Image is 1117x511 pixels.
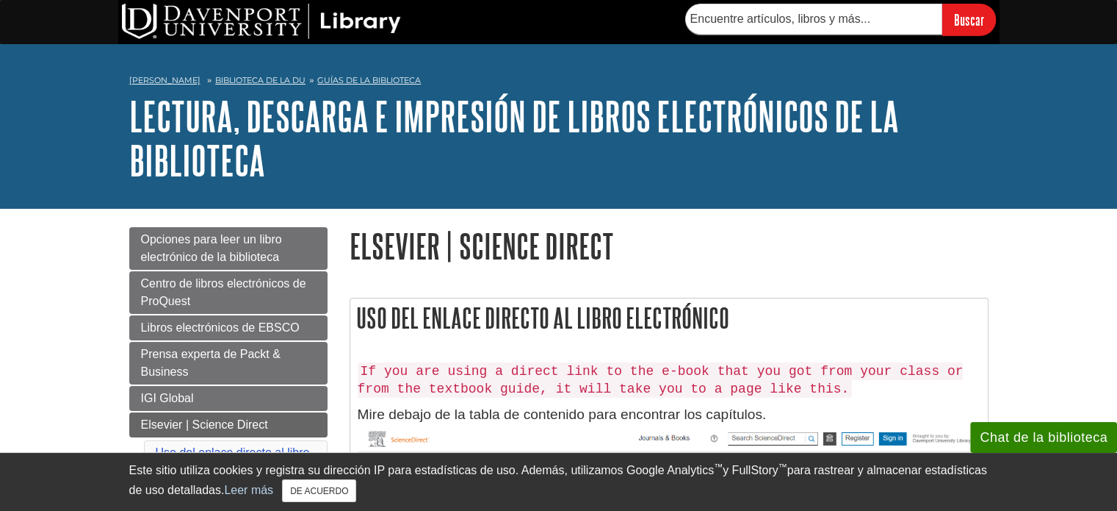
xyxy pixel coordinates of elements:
a: Libros electrónicos de EBSCO [129,315,328,340]
input: Encuentre artículos, libros y más... [685,4,942,35]
font: Centro de libros electrónicos de ProQuest [141,277,306,307]
form: Busca artículos, libros y más en la Biblioteca DU [685,4,996,35]
a: Biblioteca de la DU [215,75,306,85]
font: Este sitio utiliza cookies y registra su dirección IP para estadísticas de uso. Además, utilizamo... [129,464,715,476]
button: Cerca [282,479,356,502]
font: Chat de la biblioteca [980,430,1107,445]
nav: migaja de pan [129,71,988,94]
img: Biblioteca de la DU [122,4,401,39]
font: Elsevier | Science Direct [350,227,614,265]
a: Leer más [224,484,273,496]
font: ™ [778,462,787,472]
font: Uso del enlace directo al libro electrónico [356,303,729,333]
a: Lectura, descarga e impresión de libros electrónicos de la biblioteca [129,93,899,183]
font: [PERSON_NAME] [129,75,200,85]
a: Prensa experta de Packt & Business [129,342,328,385]
font: para rastrear y almacenar estadísticas de uso detalladas. [129,464,987,496]
font: IGI Global [141,392,194,404]
font: y FullStory [723,464,778,476]
a: Centro de libros electrónicos de ProQuest [129,271,328,314]
a: Uso del enlace directo al libro electrónico [156,446,310,476]
a: Opciones para leer un libro electrónico de la biblioteca [129,227,328,270]
font: Prensa experta de Packt & Business [141,348,281,378]
code: If you are using a direct link to the e-book that you got from your class or from the textbook gu... [358,362,964,398]
button: Chat de la biblioteca [970,422,1117,453]
font: Libros electrónicos de EBSCO [141,321,300,334]
a: IGI Global [129,386,328,411]
font: Elsevier | Science Direct [141,418,268,431]
input: Buscar [942,4,996,35]
font: ™ [714,462,723,472]
font: Mire debajo de la tabla de contenido para encontrar los capítulos. [358,407,767,422]
font: DE ACUERDO [290,486,348,496]
a: [PERSON_NAME] [129,74,200,87]
a: Guías de la biblioteca [317,75,421,85]
font: Opciones para leer un libro electrónico de la biblioteca [141,233,282,263]
a: Elsevier | Science Direct [129,412,328,437]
